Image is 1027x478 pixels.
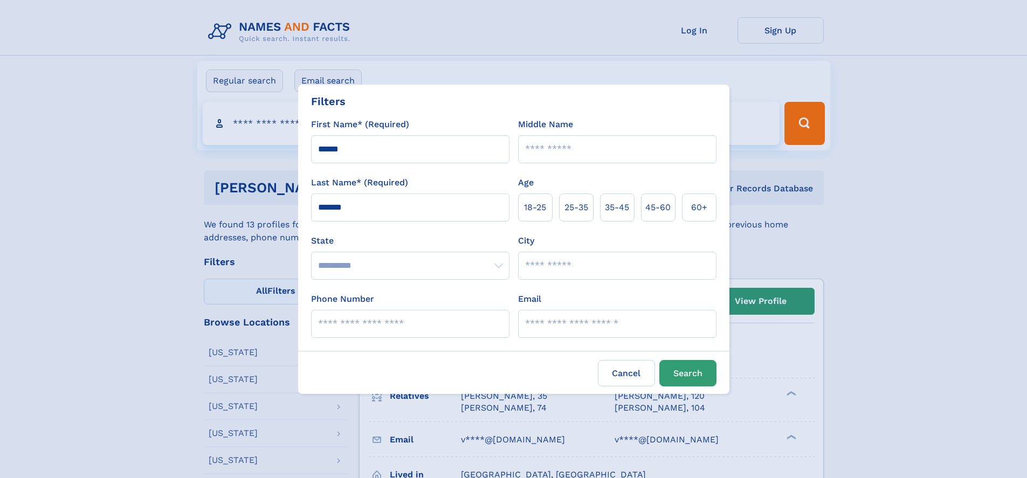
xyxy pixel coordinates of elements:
span: 18‑25 [524,201,546,214]
div: Filters [311,93,346,109]
span: 35‑45 [605,201,629,214]
label: Last Name* (Required) [311,176,408,189]
label: First Name* (Required) [311,118,409,131]
label: State [311,234,509,247]
span: 60+ [691,201,707,214]
label: City [518,234,534,247]
label: Email [518,293,541,306]
label: Age [518,176,534,189]
label: Middle Name [518,118,573,131]
span: 45‑60 [645,201,671,214]
label: Cancel [598,360,655,386]
span: 25‑35 [564,201,588,214]
label: Phone Number [311,293,374,306]
button: Search [659,360,716,386]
